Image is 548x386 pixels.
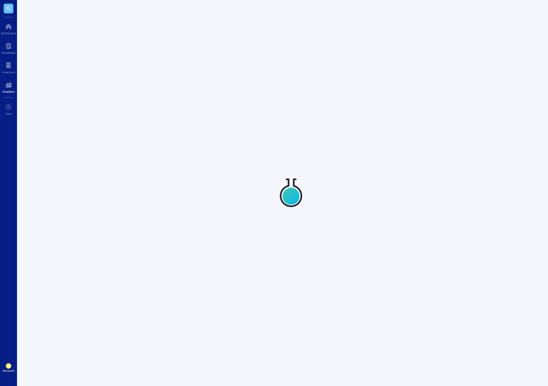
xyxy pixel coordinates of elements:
span: LR [7,364,10,368]
a: Notebook [2,41,15,54]
a: Inventory [2,60,15,74]
a: Dashboard [1,22,16,35]
div: Account [3,369,15,372]
span: G [7,4,10,12]
div: Add [6,112,12,115]
a: Analytics [2,80,15,93]
div: Dashboard [1,31,16,35]
div: Inventory [2,70,15,74]
div: Analytics [2,90,15,93]
div: Notebook [2,51,15,54]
